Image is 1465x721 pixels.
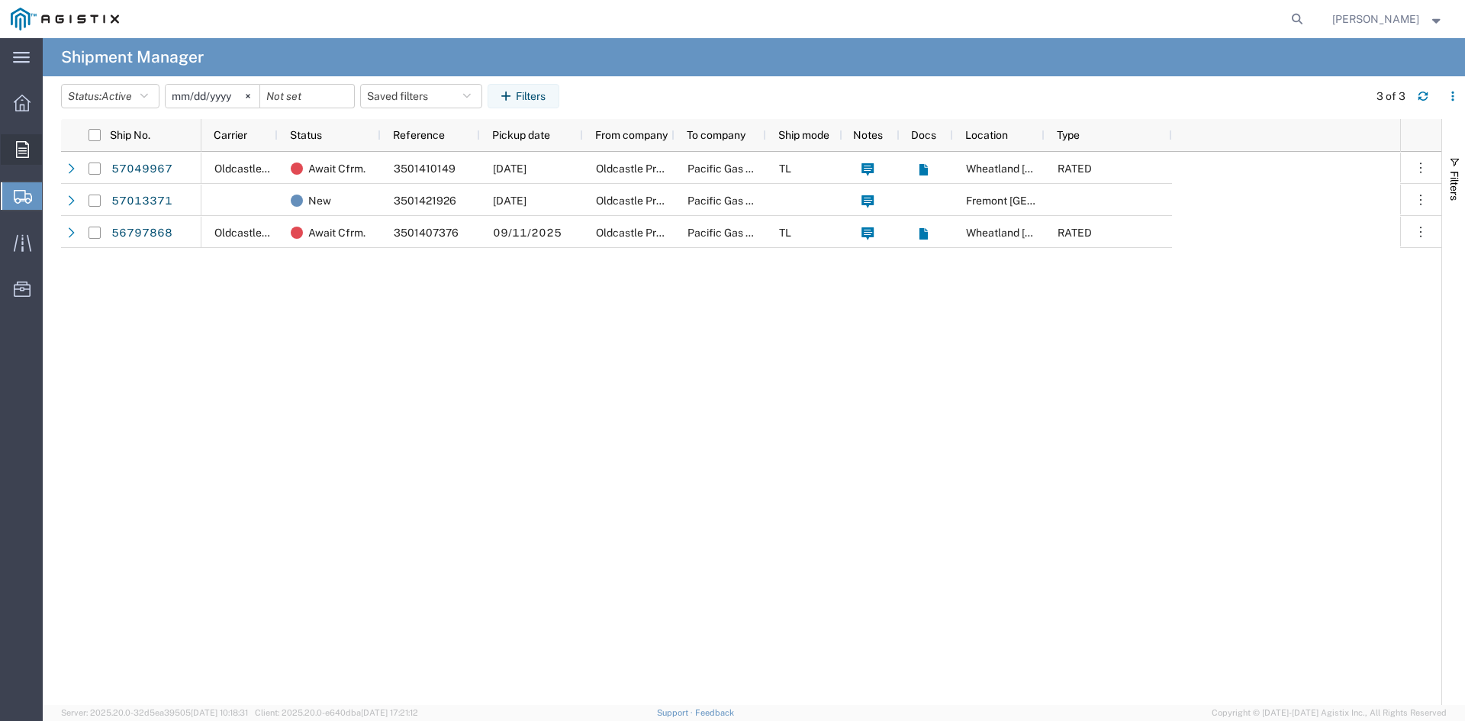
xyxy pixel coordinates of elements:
span: Greg Gonzales [1332,11,1419,27]
span: Location [965,129,1008,141]
span: [DATE] 17:21:12 [361,708,418,717]
span: Type [1057,129,1080,141]
a: 57049967 [111,157,173,182]
span: TL [779,227,791,239]
span: To company [687,129,745,141]
span: Await Cfrm. [308,153,365,185]
span: From company [595,129,668,141]
button: Saved filters [360,84,482,108]
span: Ship mode [778,129,829,141]
span: Active [101,90,132,102]
span: Pickup date [492,129,550,141]
span: Oldcastle Precast Inc [596,163,701,175]
button: Filters [488,84,559,108]
span: Pacific Gas & Electric Company [687,195,842,207]
span: Reference [393,129,445,141]
a: Feedback [695,708,734,717]
span: Pacific Gas & Electric Company [687,227,842,239]
a: 57013371 [111,189,173,214]
input: Not set [166,85,259,108]
button: Status:Active [61,84,159,108]
span: Fremont DC [966,195,1119,207]
span: Carrier [214,129,247,141]
span: RATED [1058,163,1092,175]
span: Await Cfrm. [308,217,365,249]
span: Oldcastle Precast Inc [596,227,701,239]
span: Status [290,129,322,141]
span: Ship No. [110,129,150,141]
span: Oldcastle Precast Inc [596,195,701,207]
span: [DATE] 10:18:31 [191,708,248,717]
span: 10/08/2025 [493,163,526,175]
span: Filters [1448,171,1460,201]
a: Support [657,708,695,717]
span: Docs [911,129,936,141]
span: TL [779,163,791,175]
span: Server: 2025.20.0-32d5ea39505 [61,708,248,717]
input: Not set [260,85,354,108]
img: logo [11,8,119,31]
a: 56797868 [111,221,173,246]
span: Pacific Gas & Electric Company [687,163,842,175]
span: 3501410149 [394,163,456,175]
div: 3 of 3 [1376,89,1405,105]
span: Wheatland DC [966,163,1131,175]
button: [PERSON_NAME] [1331,10,1444,28]
span: Copyright © [DATE]-[DATE] Agistix Inc., All Rights Reserved [1212,707,1447,719]
span: Client: 2025.20.0-e640dba [255,708,418,717]
span: 09/11/2025 [493,227,562,239]
span: Notes [853,129,883,141]
span: Oldcastle Precast Inc [214,163,320,175]
span: New [308,185,331,217]
h4: Shipment Manager [61,38,204,76]
span: 3501407376 [394,227,459,239]
span: Oldcastle Precast Inc [214,227,320,239]
span: 10/02/2025 [493,195,526,207]
span: Wheatland DC [966,227,1131,239]
span: RATED [1058,227,1092,239]
span: 3501421926 [394,195,456,207]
